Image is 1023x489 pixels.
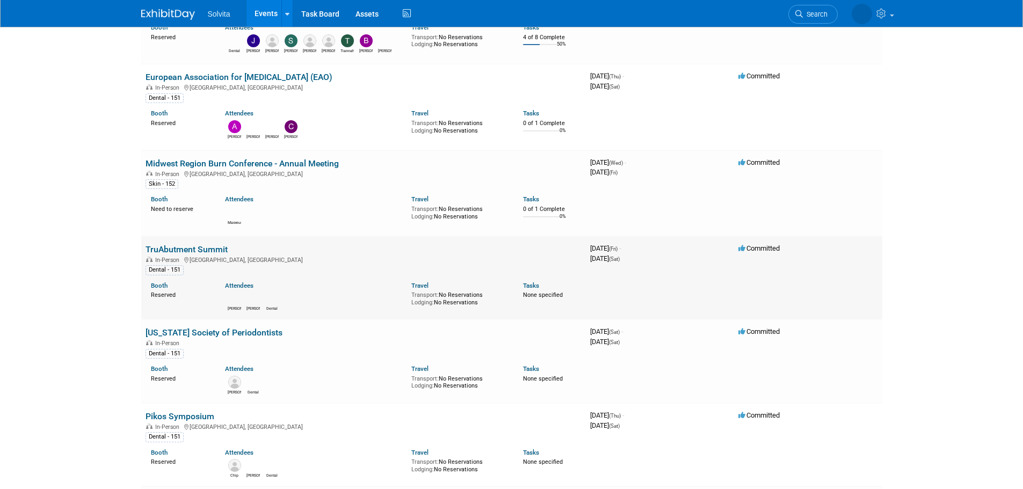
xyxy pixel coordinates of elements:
[590,82,620,90] span: [DATE]
[225,110,253,117] a: Attendees
[146,432,184,442] div: Dental - 151
[621,327,623,335] span: -
[411,375,439,382] span: Transport:
[523,282,539,289] a: Tasks
[411,203,507,220] div: No Reservations No Reservations
[265,472,279,478] div: Dental Events
[146,179,178,189] div: Skin - 152
[228,292,241,305] img: Ryan Brateris
[609,256,620,262] span: (Sat)
[146,171,153,176] img: In-Person Event
[523,34,582,41] div: 4 of 8 Complete
[523,206,582,213] div: 0 of 1 Complete
[146,169,582,178] div: [GEOGRAPHIC_DATA], [GEOGRAPHIC_DATA]
[303,47,316,54] div: Matt Mercier
[146,265,184,275] div: Dental - 151
[738,411,780,419] span: Committed
[609,339,620,345] span: (Sat)
[359,47,373,54] div: Brandon Woods
[590,421,620,429] span: [DATE]
[560,214,566,228] td: 0%
[379,34,391,47] img: Celeste Bombick
[590,244,621,252] span: [DATE]
[246,305,260,311] div: Jeremy Northcutt
[151,282,168,289] a: Booth
[523,195,539,203] a: Tasks
[738,72,780,80] span: Committed
[609,423,620,429] span: (Sat)
[341,34,354,47] img: Tiannah Halcomb
[146,422,582,430] div: [GEOGRAPHIC_DATA], [GEOGRAPHIC_DATA]
[411,458,439,465] span: Transport:
[609,74,621,79] span: (Thu)
[265,47,279,54] div: Ron Mercier
[266,292,279,305] img: Dental Events
[322,34,335,47] img: Wendy Dorsey
[265,133,279,140] div: Ryan Brateris
[247,120,260,133] img: Paul Lehner
[141,9,195,20] img: ExhibitDay
[146,83,582,91] div: [GEOGRAPHIC_DATA], [GEOGRAPHIC_DATA]
[609,246,618,252] span: (Fri)
[151,195,168,203] a: Booth
[284,133,298,140] div: Carlos Murguia
[228,133,241,140] div: Andrew Keelor
[151,32,209,41] div: Reserved
[738,158,780,166] span: Committed
[411,41,434,48] span: Lodging:
[523,110,539,117] a: Tasks
[609,170,618,176] span: (Fri)
[411,24,429,31] a: Travel
[625,158,626,166] span: -
[523,291,563,298] span: None specified
[523,458,563,465] span: None specified
[609,329,620,335] span: (Sat)
[146,340,153,345] img: In-Person Event
[411,118,507,134] div: No Reservations No Reservations
[523,449,539,456] a: Tasks
[852,4,872,24] img: Celeste Bombick
[265,305,279,311] div: Dental Events
[411,282,429,289] a: Travel
[523,120,582,127] div: 0 of 1 Complete
[411,449,429,456] a: Travel
[225,282,253,289] a: Attendees
[266,120,279,133] img: Ryan Brateris
[155,84,183,91] span: In-Person
[285,34,298,47] img: Scott Campbell
[155,340,183,347] span: In-Person
[590,338,620,346] span: [DATE]
[609,413,621,419] span: (Thu)
[266,459,279,472] img: Dental Events
[411,206,439,213] span: Transport:
[411,299,434,306] span: Lodging:
[146,72,332,82] a: European Association for [MEDICAL_DATA] (EAO)
[284,47,298,54] div: Scott Campbell
[151,456,209,466] div: Reserved
[151,373,209,383] div: Reserved
[411,466,434,473] span: Lodging:
[247,292,260,305] img: Jeremy Northcutt
[738,327,780,335] span: Committed
[246,47,260,54] div: Jeremy Northcutt
[619,244,621,252] span: -
[228,47,241,54] div: Dental Events
[247,376,260,389] img: Dental Events
[560,128,566,142] td: 0%
[155,257,183,264] span: In-Person
[246,133,260,140] div: Paul Lehner
[609,84,620,90] span: (Sat)
[247,34,260,47] img: Jeremy Northcutt
[151,118,209,127] div: Reserved
[151,365,168,373] a: Booth
[411,127,434,134] span: Lodging:
[146,349,184,359] div: Dental - 151
[411,120,439,127] span: Transport:
[411,291,439,298] span: Transport:
[146,327,282,338] a: [US_STATE] Society of Periodontists
[228,206,241,219] img: Maxxeus Ortho
[228,305,241,311] div: Ryan Brateris
[803,10,828,18] span: Search
[146,424,153,429] img: In-Person Event
[590,254,620,262] span: [DATE]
